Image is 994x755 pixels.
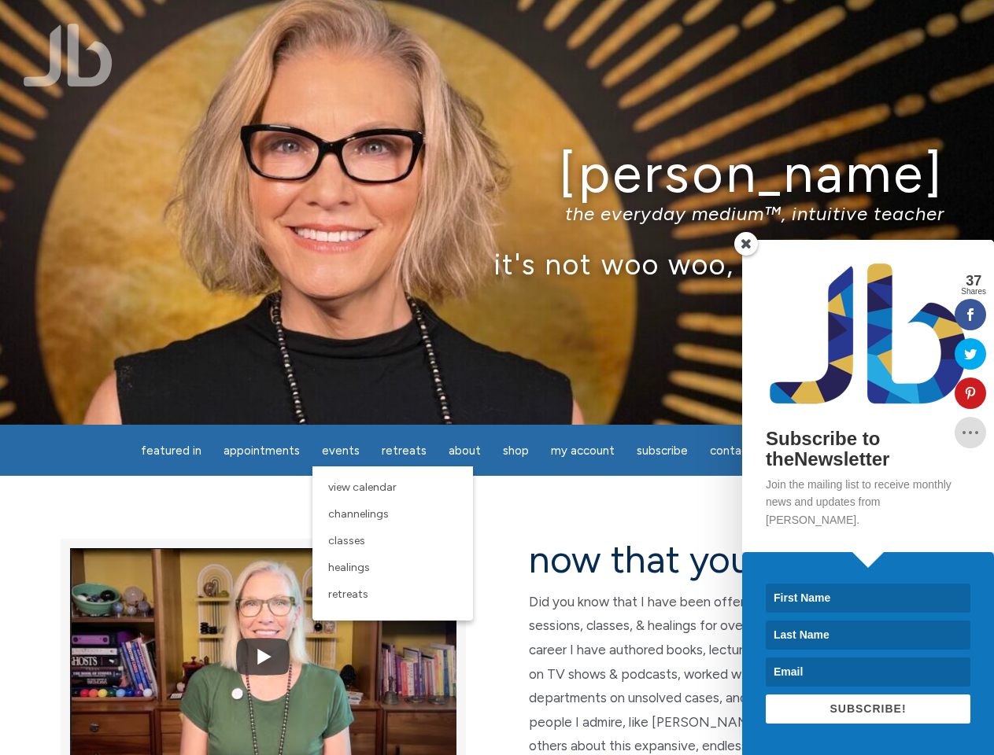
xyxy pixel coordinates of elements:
[328,507,389,521] span: Channelings
[961,288,986,296] span: Shares
[382,444,427,458] span: Retreats
[320,554,465,581] a: Healings
[131,436,211,466] a: featured in
[50,144,944,203] h1: [PERSON_NAME]
[322,444,360,458] span: Events
[766,476,970,528] p: Join the mailing list to receive monthly news and updates from [PERSON_NAME].
[541,436,624,466] a: My Account
[372,436,436,466] a: Retreats
[320,501,465,528] a: Channelings
[50,247,944,281] p: it's not woo woo, it's true true™
[312,436,369,466] a: Events
[328,481,397,494] span: View Calendar
[627,436,697,466] a: Subscribe
[503,444,529,458] span: Shop
[766,429,970,470] h2: Subscribe to theNewsletter
[439,436,490,466] a: About
[328,561,370,574] span: Healings
[449,444,481,458] span: About
[50,202,944,225] p: the everyday medium™, intuitive teacher
[529,539,934,580] h2: now that you are here…
[766,584,970,613] input: First Name
[320,528,465,554] a: Classes
[320,581,465,608] a: Retreats
[766,694,970,724] button: SUBSCRIBE!
[961,274,986,288] span: 37
[141,444,201,458] span: featured in
[24,24,113,87] img: Jamie Butler. The Everyday Medium
[493,436,538,466] a: Shop
[328,587,368,601] span: Retreats
[328,534,365,547] span: Classes
[224,444,300,458] span: Appointments
[551,444,615,458] span: My Account
[214,436,309,466] a: Appointments
[766,621,970,650] input: Last Name
[637,444,688,458] span: Subscribe
[320,474,465,501] a: View Calendar
[766,657,970,687] input: Email
[830,702,906,715] span: SUBSCRIBE!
